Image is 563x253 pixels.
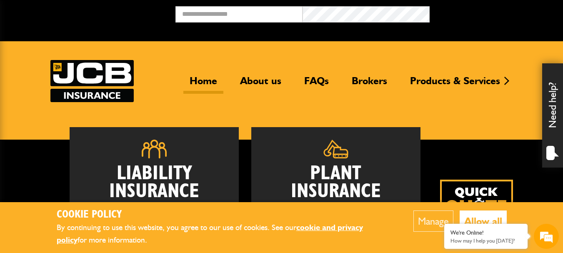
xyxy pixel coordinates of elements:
a: Brokers [345,75,393,94]
p: How may I help you today? [450,238,521,244]
h2: Liability Insurance [82,165,226,205]
div: Need help? [542,63,563,168]
img: Quick Quote [440,180,513,253]
h2: Plant Insurance [264,165,408,200]
button: Allow all [460,210,507,232]
a: Get your insurance quote isn just 2-minutes [440,180,513,253]
p: By continuing to use this website, you agree to our use of cookies. See our for more information. [57,221,388,247]
img: JCB Insurance Services logo [50,60,134,102]
a: cookie and privacy policy [57,223,363,245]
a: About us [234,75,288,94]
div: We're Online! [450,229,521,236]
a: Products & Services [404,75,506,94]
a: JCB Insurance Services [50,60,134,102]
button: Broker Login [430,6,557,19]
a: Home [183,75,223,94]
button: Manage [413,210,453,232]
a: FAQs [298,75,335,94]
h2: Cookie Policy [57,208,388,221]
